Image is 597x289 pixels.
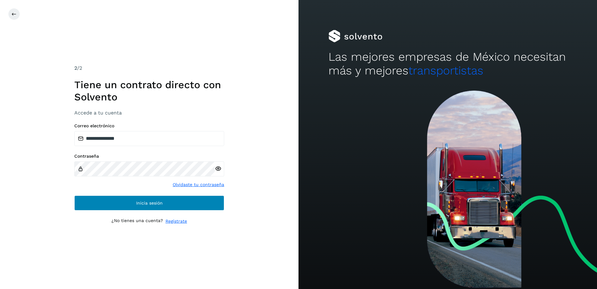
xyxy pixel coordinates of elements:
span: Inicia sesión [136,201,163,205]
a: Regístrate [165,218,187,225]
div: /2 [74,64,224,72]
h2: Las mejores empresas de México necesitan más y mejores [328,50,567,78]
p: ¿No tienes una cuenta? [111,218,163,225]
button: Inicia sesión [74,195,224,210]
span: transportistas [408,64,483,77]
label: Contraseña [74,154,224,159]
h1: Tiene un contrato directo con Solvento [74,79,224,103]
a: Olvidaste tu contraseña [173,181,224,188]
label: Correo electrónico [74,123,224,129]
h3: Accede a tu cuenta [74,110,224,116]
span: 2 [74,65,77,71]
